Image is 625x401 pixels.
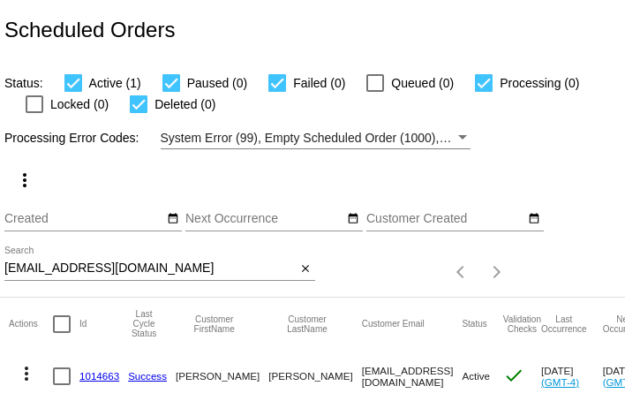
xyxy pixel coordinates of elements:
[128,370,167,382] a: Success
[185,212,344,226] input: Next Occurrence
[528,212,540,226] mat-icon: date_range
[4,261,297,276] input: Search
[297,260,315,278] button: Clear
[4,76,43,90] span: Status:
[4,131,139,145] span: Processing Error Codes:
[293,72,345,94] span: Failed (0)
[4,18,175,42] h2: Scheduled Orders
[9,298,53,351] mat-header-cell: Actions
[161,127,471,149] mat-select: Filter by Processing Error Codes
[4,212,163,226] input: Created
[176,314,252,334] button: Change sorting for CustomerFirstName
[362,319,425,329] button: Change sorting for CustomerEmail
[187,72,247,94] span: Paused (0)
[268,314,345,334] button: Change sorting for CustomerLastName
[462,370,490,382] span: Active
[89,72,141,94] span: Active (1)
[347,212,359,226] mat-icon: date_range
[128,309,160,338] button: Change sorting for LastProcessingCycleId
[50,94,109,115] span: Locked (0)
[154,94,215,115] span: Deleted (0)
[479,254,515,290] button: Next page
[541,376,579,388] a: (GMT-4)
[366,212,525,226] input: Customer Created
[503,298,541,351] mat-header-cell: Validation Checks
[541,314,587,334] button: Change sorting for LastOccurrenceUtc
[500,72,579,94] span: Processing (0)
[462,319,486,329] button: Change sorting for Status
[79,319,87,329] button: Change sorting for Id
[299,262,312,276] mat-icon: close
[391,72,454,94] span: Queued (0)
[503,365,524,386] mat-icon: check
[444,254,479,290] button: Previous page
[79,370,119,382] a: 1014663
[14,170,35,191] mat-icon: more_vert
[16,363,37,384] mat-icon: more_vert
[167,212,179,226] mat-icon: date_range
